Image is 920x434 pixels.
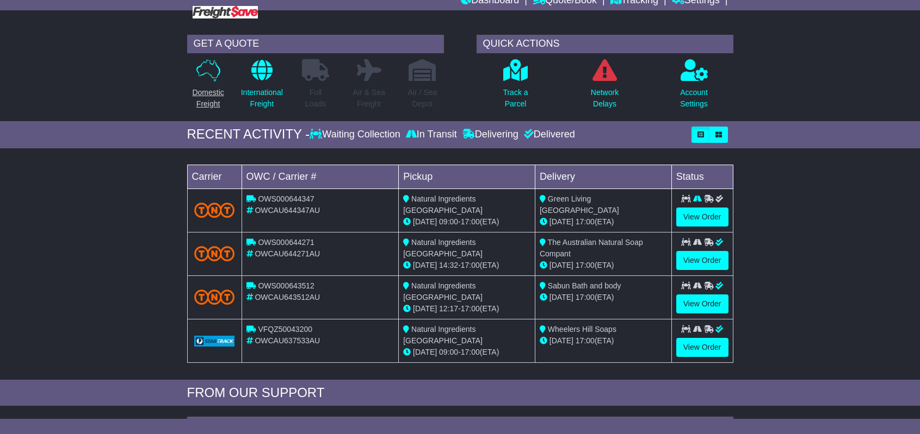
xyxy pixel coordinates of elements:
[549,336,573,345] span: [DATE]
[439,261,458,269] span: 14:32
[439,217,458,226] span: 09:00
[671,165,733,188] td: Status
[258,325,312,334] span: VFQZ50043200
[576,217,595,226] span: 17:00
[193,6,258,18] img: Freight Save
[399,165,535,188] td: Pickup
[521,129,575,141] div: Delivered
[240,59,283,116] a: InternationalFreight
[187,165,242,188] td: Carrier
[258,281,314,290] span: OWS000643512
[676,251,728,270] a: View Order
[353,87,385,110] p: Air & Sea Freight
[540,260,667,271] div: (ETA)
[403,129,460,141] div: In Transit
[460,129,521,141] div: Delivering
[302,87,329,110] p: Full Loads
[676,294,728,313] a: View Order
[194,246,235,261] img: TNT_Domestic.png
[403,194,483,215] span: Natural Ingredients [GEOGRAPHIC_DATA]
[258,194,314,203] span: OWS000644347
[548,325,616,334] span: Wheelers Hill Soaps
[576,261,595,269] span: 17:00
[680,87,708,110] p: Account Settings
[461,348,480,356] span: 17:00
[540,292,667,303] div: (ETA)
[680,59,708,116] a: AccountSettings
[242,165,399,188] td: OWC / Carrier #
[590,59,619,116] a: NetworkDelays
[503,87,528,110] p: Track a Parcel
[548,281,621,290] span: Sabun Bath and body
[192,59,224,116] a: DomesticFreight
[549,217,573,226] span: [DATE]
[403,347,530,358] div: - (ETA)
[194,203,235,217] img: TNT_Domestic.png
[576,336,595,345] span: 17:00
[477,35,733,53] div: QUICK ACTIONS
[187,385,733,401] div: FROM OUR SUPPORT
[413,217,437,226] span: [DATE]
[502,59,528,116] a: Track aParcel
[676,207,728,227] a: View Order
[403,238,483,258] span: Natural Ingredients [GEOGRAPHIC_DATA]
[255,249,320,258] span: OWCAU644271AU
[461,304,480,313] span: 17:00
[676,338,728,357] a: View Order
[192,87,224,110] p: Domestic Freight
[403,281,483,301] span: Natural Ingredients [GEOGRAPHIC_DATA]
[540,216,667,228] div: (ETA)
[461,261,480,269] span: 17:00
[255,293,320,301] span: OWCAU643512AU
[576,293,595,301] span: 17:00
[255,206,320,215] span: OWCAU644347AU
[439,348,458,356] span: 09:00
[258,238,314,247] span: OWS000644271
[439,304,458,313] span: 12:17
[413,348,437,356] span: [DATE]
[403,216,530,228] div: - (ETA)
[310,129,403,141] div: Waiting Collection
[403,260,530,271] div: - (ETA)
[535,165,671,188] td: Delivery
[549,261,573,269] span: [DATE]
[413,261,437,269] span: [DATE]
[255,336,320,345] span: OWCAU637533AU
[403,303,530,315] div: - (ETA)
[540,238,643,258] span: The Australian Natural Soap Compant
[194,336,235,347] img: GetCarrierServiceLogo
[187,127,310,142] div: RECENT ACTIVITY -
[549,293,573,301] span: [DATE]
[408,87,437,110] p: Air / Sea Depot
[461,217,480,226] span: 17:00
[413,304,437,313] span: [DATE]
[241,87,283,110] p: International Freight
[194,290,235,304] img: TNT_Domestic.png
[187,35,444,53] div: GET A QUOTE
[540,194,619,215] span: Green Living [GEOGRAPHIC_DATA]
[591,87,619,110] p: Network Delays
[540,335,667,347] div: (ETA)
[403,325,483,345] span: Natural Ingredients [GEOGRAPHIC_DATA]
